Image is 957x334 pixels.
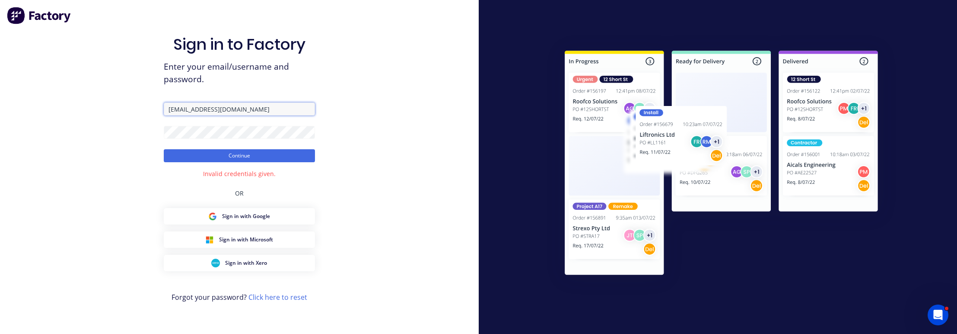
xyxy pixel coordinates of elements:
img: Sign in [546,33,897,295]
div: Invalid credentials given. [203,169,276,178]
img: Google Sign in [208,212,217,221]
button: Continue [164,149,315,162]
button: Microsoft Sign inSign in with Microsoft [164,231,315,248]
h1: Sign in to Factory [173,35,305,54]
button: Google Sign inSign in with Google [164,208,315,225]
img: Microsoft Sign in [205,235,214,244]
input: Email/Username [164,103,315,116]
span: Forgot your password? [172,292,307,302]
img: Factory [7,7,72,24]
iframe: Intercom live chat [928,305,948,325]
span: Enter your email/username and password. [164,61,315,86]
img: Xero Sign in [211,259,220,267]
a: Click here to reset [248,292,307,302]
span: Sign in with Google [222,212,270,220]
div: OR [235,178,244,208]
button: Xero Sign inSign in with Xero [164,255,315,271]
span: Sign in with Xero [225,259,267,267]
span: Sign in with Microsoft [219,236,273,244]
